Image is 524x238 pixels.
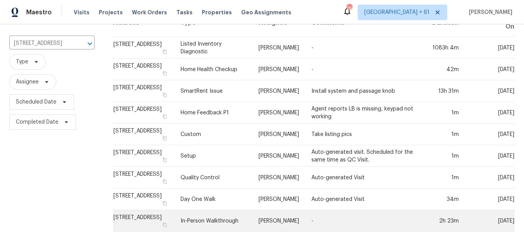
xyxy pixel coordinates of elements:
[113,37,174,59] td: [STREET_ADDRESS]
[252,37,305,59] td: [PERSON_NAME]
[465,80,515,102] td: [DATE]
[132,8,167,16] span: Work Orders
[176,10,193,15] span: Tasks
[305,145,426,167] td: Auto-generated visit. Scheduled for the same time as QC Visit.
[252,59,305,80] td: [PERSON_NAME]
[426,37,465,59] td: 1083h 4m
[465,189,515,210] td: [DATE]
[465,167,515,189] td: [DATE]
[426,210,465,232] td: 2h 23m
[113,80,174,102] td: [STREET_ADDRESS]
[347,5,352,12] div: 792
[465,37,515,59] td: [DATE]
[252,210,305,232] td: [PERSON_NAME]
[426,80,465,102] td: 13h 31m
[426,124,465,145] td: 1m
[85,38,95,49] button: Open
[113,124,174,145] td: [STREET_ADDRESS]
[305,189,426,210] td: Auto-generated Visit
[465,124,515,145] td: [DATE]
[161,70,168,77] button: Copy Address
[241,8,291,16] span: Geo Assignments
[174,124,253,145] td: Custom
[16,98,56,106] span: Scheduled Date
[113,189,174,210] td: [STREET_ADDRESS]
[305,59,426,80] td: -
[252,145,305,167] td: [PERSON_NAME]
[26,8,52,16] span: Maestro
[113,102,174,124] td: [STREET_ADDRESS]
[252,80,305,102] td: [PERSON_NAME]
[426,59,465,80] td: 42m
[465,145,515,167] td: [DATE]
[161,178,168,185] button: Copy Address
[74,8,90,16] span: Visits
[305,37,426,59] td: -
[202,8,232,16] span: Properties
[174,189,253,210] td: Day One Walk
[161,92,168,99] button: Copy Address
[99,8,123,16] span: Projects
[305,167,426,189] td: Auto-generated Visit
[113,210,174,232] td: [STREET_ADDRESS]
[174,210,253,232] td: In-Person Walkthrough
[113,145,174,167] td: [STREET_ADDRESS]
[426,167,465,189] td: 1m
[364,8,429,16] span: [GEOGRAPHIC_DATA] + 61
[16,78,39,86] span: Assignee
[174,59,253,80] td: Home Health Checkup
[161,113,168,120] button: Copy Address
[161,200,168,207] button: Copy Address
[174,80,253,102] td: SmartRent Issue
[466,8,512,16] span: [PERSON_NAME]
[174,102,253,124] td: Home Feedback P1
[161,48,168,55] button: Copy Address
[16,58,28,66] span: Type
[161,135,168,142] button: Copy Address
[252,189,305,210] td: [PERSON_NAME]
[305,102,426,124] td: Agent reports LB is missing, keypad not working
[252,167,305,189] td: [PERSON_NAME]
[161,221,168,228] button: Copy Address
[305,124,426,145] td: Take listing pics
[426,102,465,124] td: 1m
[174,145,253,167] td: Setup
[113,59,174,80] td: [STREET_ADDRESS]
[9,37,73,49] input: Search for an address...
[252,102,305,124] td: [PERSON_NAME]
[161,156,168,163] button: Copy Address
[426,189,465,210] td: 34m
[465,59,515,80] td: [DATE]
[113,167,174,189] td: [STREET_ADDRESS]
[174,37,253,59] td: Listed Inventory Diagnostic
[305,210,426,232] td: -
[305,80,426,102] td: Install system and passage knob
[465,102,515,124] td: [DATE]
[174,167,253,189] td: Quality Control
[252,124,305,145] td: [PERSON_NAME]
[465,210,515,232] td: [DATE]
[16,118,58,126] span: Completed Date
[426,145,465,167] td: 1m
